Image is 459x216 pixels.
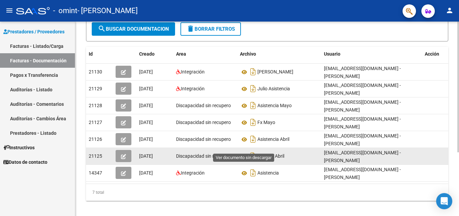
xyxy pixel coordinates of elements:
[89,136,102,142] span: 21126
[139,86,153,91] span: [DATE]
[176,153,231,159] span: Discapacidad sin recupero
[89,170,102,176] span: 14347
[324,83,401,96] span: [EMAIL_ADDRESS][DOMAIN_NAME] - [PERSON_NAME]
[181,170,205,176] span: Integración
[98,25,106,33] mat-icon: search
[324,167,401,180] span: [EMAIL_ADDRESS][DOMAIN_NAME] - [PERSON_NAME]
[186,26,235,32] span: Borrar Filtros
[139,136,153,142] span: [DATE]
[257,171,279,176] span: Asistencia
[249,151,257,161] i: Descargar documento
[257,137,289,142] span: Asistencia Abril
[237,47,321,61] datatable-header-cell: Archivo
[139,120,153,125] span: [DATE]
[98,26,169,32] span: Buscar Documentacion
[77,3,138,18] span: - [PERSON_NAME]
[425,51,439,57] span: Acción
[136,47,173,61] datatable-header-cell: Creado
[139,170,153,176] span: [DATE]
[257,69,293,75] span: [PERSON_NAME]
[89,69,102,74] span: 21130
[257,103,292,109] span: Asistencia Mayo
[89,86,102,91] span: 21129
[446,6,454,14] mat-icon: person
[321,47,422,61] datatable-header-cell: Usuario
[249,134,257,145] i: Descargar documento
[86,47,113,61] datatable-header-cell: Id
[324,66,401,79] span: [EMAIL_ADDRESS][DOMAIN_NAME] - [PERSON_NAME]
[324,51,340,57] span: Usuario
[324,133,401,146] span: [EMAIL_ADDRESS][DOMAIN_NAME] - [PERSON_NAME]
[324,116,401,129] span: [EMAIL_ADDRESS][DOMAIN_NAME] - [PERSON_NAME]
[176,103,231,108] span: Discapacidad sin recupero
[249,66,257,77] i: Descargar documento
[257,86,290,92] span: Julio Asistencia
[181,86,205,91] span: Integración
[5,6,13,14] mat-icon: menu
[92,22,175,36] button: Buscar Documentacion
[249,117,257,128] i: Descargar documento
[89,51,93,57] span: Id
[257,154,284,159] span: Factura Abril
[324,150,401,163] span: [EMAIL_ADDRESS][DOMAIN_NAME] - [PERSON_NAME]
[89,120,102,125] span: 21127
[139,103,153,108] span: [DATE]
[180,22,241,36] button: Borrar Filtros
[139,153,153,159] span: [DATE]
[173,47,237,61] datatable-header-cell: Area
[139,69,153,74] span: [DATE]
[139,51,155,57] span: Creado
[176,120,231,125] span: Discapacidad sin recupero
[86,184,448,201] div: 7 total
[89,153,102,159] span: 21125
[3,158,47,166] span: Datos de contacto
[176,136,231,142] span: Discapacidad sin recupero
[324,99,401,113] span: [EMAIL_ADDRESS][DOMAIN_NAME] - [PERSON_NAME]
[181,69,205,74] span: Integración
[176,51,186,57] span: Area
[53,3,77,18] span: - omint
[422,47,456,61] datatable-header-cell: Acción
[249,167,257,178] i: Descargar documento
[3,144,35,151] span: Instructivos
[249,100,257,111] i: Descargar documento
[249,83,257,94] i: Descargar documento
[436,193,452,209] div: Open Intercom Messenger
[3,28,65,35] span: Prestadores / Proveedores
[257,120,275,125] span: Fx Mayo
[240,51,256,57] span: Archivo
[186,25,195,33] mat-icon: delete
[89,103,102,108] span: 21128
